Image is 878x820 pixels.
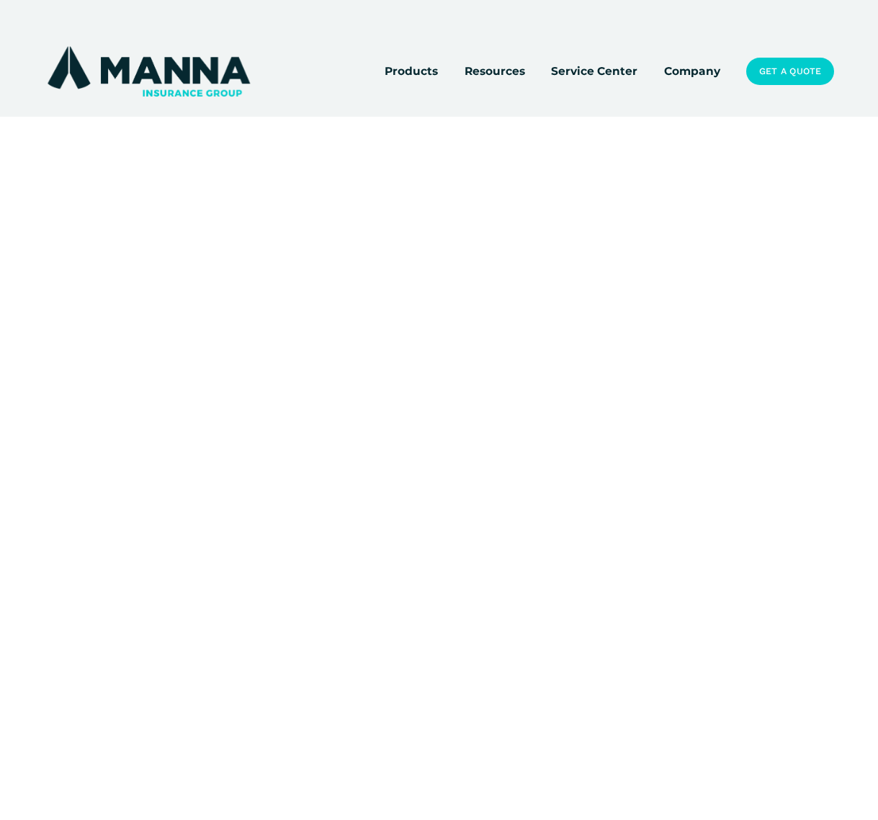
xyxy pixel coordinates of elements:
[385,63,438,81] span: Products
[551,61,637,81] a: Service Center
[44,43,254,99] img: Manna Insurance Group
[664,61,720,81] a: Company
[746,58,834,85] a: Get a Quote
[465,63,525,81] span: Resources
[385,61,438,81] a: folder dropdown
[465,61,525,81] a: folder dropdown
